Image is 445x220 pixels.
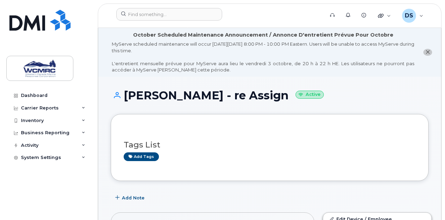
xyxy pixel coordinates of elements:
div: MyServe scheduled maintenance will occur [DATE][DATE] 8:00 PM - 10:00 PM Eastern. Users will be u... [112,41,414,73]
h3: Tags List [124,141,416,149]
button: Add Note [111,191,151,204]
h1: [PERSON_NAME] - re Assign [111,89,429,101]
small: Active [296,91,324,99]
span: Add Note [122,195,145,201]
div: October Scheduled Maintenance Announcement / Annonce D'entretient Prévue Pour Octobre [133,31,393,39]
a: Add tags [124,152,159,161]
button: close notification [423,49,432,56]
